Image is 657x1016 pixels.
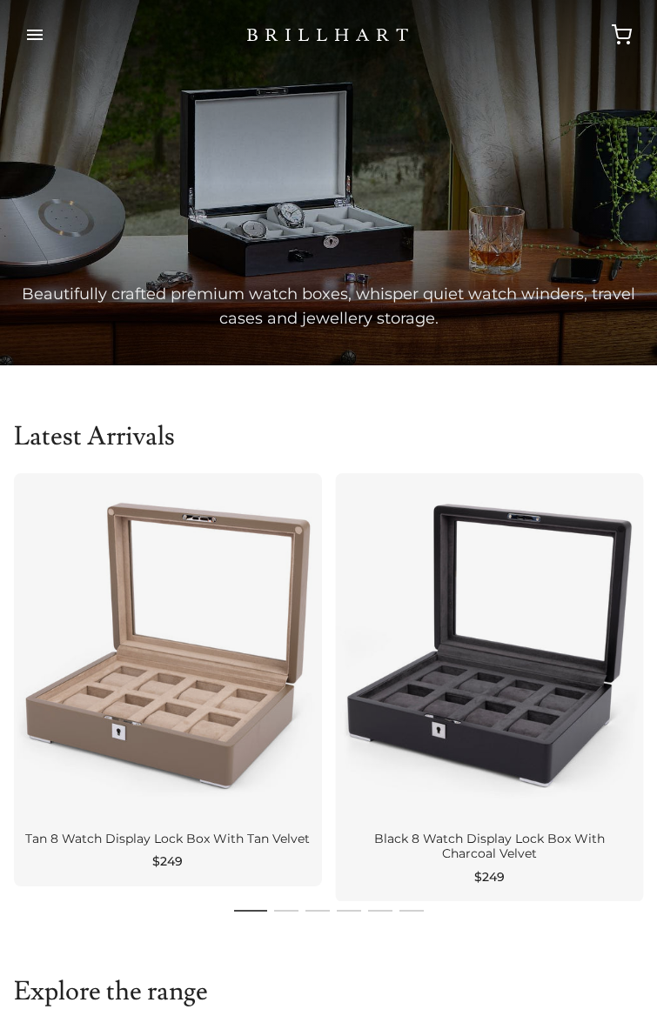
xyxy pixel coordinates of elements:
[24,832,312,847] div: Tan 8 Watch Display Lock Box With Tan Velvet
[337,901,361,920] li: Page dot 4
[234,901,267,920] li: Page dot 1
[346,832,634,862] div: Black 8 Watch Display Lock Box With Charcoal Velvet
[17,282,641,331] p: Beautifully crafted premium watch boxes, whisper quiet watch winders, travel cases and jewellery ...
[305,901,330,920] li: Page dot 3
[368,901,392,920] li: Page dot 5
[336,473,644,902] a: Black 8 Watch Display Lock Box With Charcoal Velvet $249
[474,868,505,886] span: $249
[14,473,322,886] a: Tan 8 Watch Display Lock Box With Tan Velvet $249
[399,901,424,920] li: Page dot 6
[14,976,643,1007] h2: Explore the range
[274,901,298,920] li: Page dot 2
[14,421,643,452] h2: Latest Arrivals
[152,852,183,870] span: $249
